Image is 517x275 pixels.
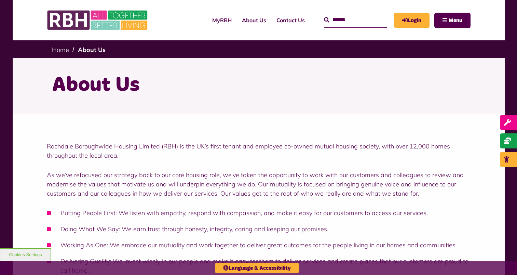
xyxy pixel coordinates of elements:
li: Doing What We Say: We earn trust through honesty, integrity, caring and keeping our promises. [47,224,471,234]
a: Home [52,46,69,54]
p: As we’ve refocused our strategy back to our core housing role, we’ve taken the opportunity to wor... [47,170,471,198]
li: Working As One: We embrace our mutuality and work together to deliver great outcomes for the peop... [47,240,471,250]
a: MyRBH [394,13,430,28]
p: Rochdale Boroughwide Housing Limited (RBH) is the UK’s first tenant and employee co-owned mutual ... [47,142,471,160]
li: Delivering Quality: We invest wisely in our people and make it easy for them to deliver services ... [47,257,471,275]
a: About Us [78,46,106,54]
a: MyRBH [207,11,237,29]
button: Language & Accessibility [215,263,299,273]
img: RBH [47,7,149,34]
li: Putting People First: We listen with empathy, respond with compassion, and make it easy for our c... [47,208,471,218]
a: Contact Us [271,11,310,29]
span: Menu [449,18,462,23]
a: About Us [237,11,271,29]
iframe: Netcall Web Assistant for live chat [486,244,517,275]
h1: About Us [52,72,465,99]
button: Navigation [434,13,471,28]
